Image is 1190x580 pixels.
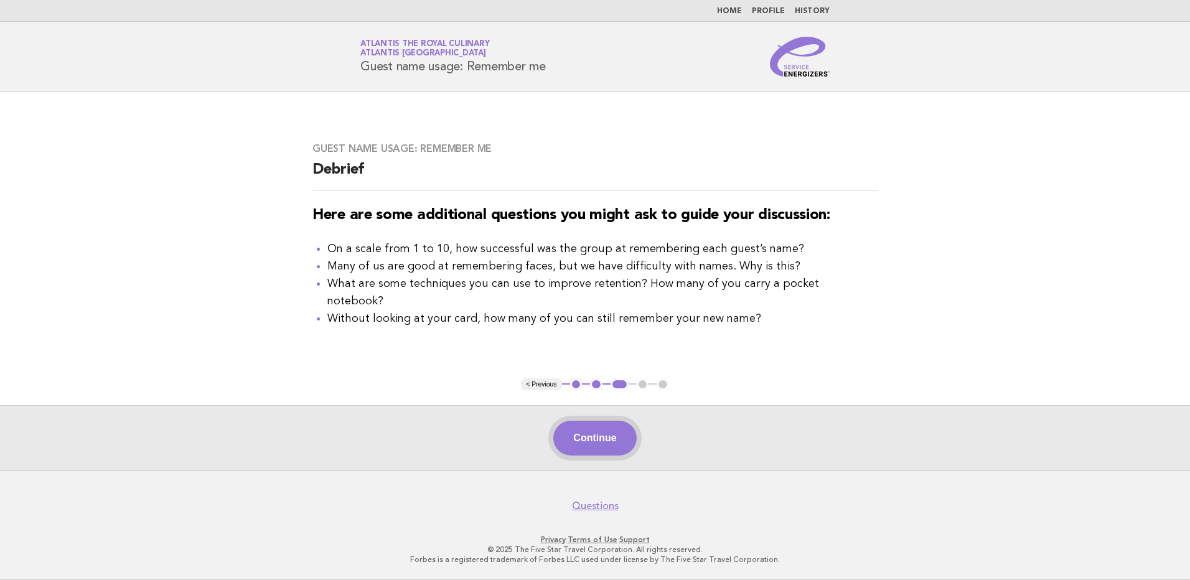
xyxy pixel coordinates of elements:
[214,545,976,554] p: © 2025 The Five Star Travel Corporation. All rights reserved.
[553,421,636,456] button: Continue
[360,40,489,57] a: Atlantis the Royal CulinaryAtlantis [GEOGRAPHIC_DATA]
[312,143,878,155] h3: Guest name usage: Remember me
[521,378,561,391] button: < Previous
[214,554,976,564] p: Forbes is a registered trademark of Forbes LLC used under license by The Five Star Travel Corpora...
[360,40,546,73] h1: Guest name usage: Remember me
[214,535,976,545] p: · ·
[541,535,566,544] a: Privacy
[752,7,785,15] a: Profile
[360,50,486,58] span: Atlantis [GEOGRAPHIC_DATA]
[770,37,830,77] img: Service Energizers
[619,535,650,544] a: Support
[568,535,617,544] a: Terms of Use
[327,310,878,327] li: Without looking at your card, how many of you can still remember your new name?
[795,7,830,15] a: History
[327,275,878,310] li: What are some techniques you can use to improve retention? How many of you carry a pocket notebook?
[590,378,602,391] button: 2
[327,240,878,258] li: On a scale from 1 to 10, how successful was the group at remembering each guest’s name?
[611,378,629,391] button: 3
[327,258,878,275] li: Many of us are good at remembering faces, but we have difficulty with names. Why is this?
[570,378,583,391] button: 1
[717,7,742,15] a: Home
[312,160,878,190] h2: Debrief
[572,500,619,512] a: Questions
[312,208,830,223] strong: Here are some additional questions you might ask to guide your discussion:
